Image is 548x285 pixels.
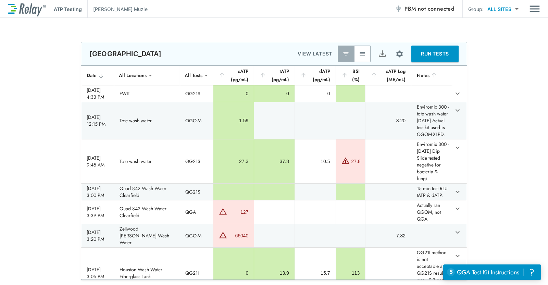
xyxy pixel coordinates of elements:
[452,142,463,153] button: expand row
[371,117,406,124] div: 3.20
[452,203,463,214] button: expand row
[341,270,360,276] div: 113
[300,90,330,97] div: 0
[219,207,227,215] img: Warning
[81,66,114,85] th: Date
[219,117,249,124] div: 1.59
[359,50,366,57] img: View All
[87,154,109,168] div: [DATE] 9:45 AM
[390,45,409,63] button: Site setup
[229,209,249,215] div: 127
[114,102,180,139] td: Tote wash water
[411,184,452,200] td: 15 min test RLU tATP & dATP.
[93,5,148,13] p: [PERSON_NAME] Muzie
[87,114,109,127] div: [DATE] 12:15 PM
[530,2,540,15] img: Drawer Icon
[378,50,387,58] img: Export Icon
[452,186,463,198] button: expand row
[114,69,151,82] div: All Locations
[411,46,459,62] button: RUN TESTS
[260,270,289,276] div: 13.9
[219,158,249,165] div: 27.3
[180,224,213,247] td: QGO-M
[392,2,457,16] button: PBM not connected
[114,139,180,183] td: Tote wash water
[89,50,162,58] p: [GEOGRAPHIC_DATA]
[374,46,390,62] button: Export
[260,158,289,165] div: 37.8
[219,90,249,97] div: 0
[411,102,452,139] td: Enviromix 300 - tote wash water [DATE] Actual test kit used is QGOM-XLPD.
[418,5,454,13] span: not connected
[411,139,452,183] td: Enviromix 300 - [DATE] Dip Slide tested negative for bacteria & fungi.
[452,88,463,99] button: expand row
[219,67,249,84] div: cATP (pg/mL)
[219,231,227,239] img: Warning
[229,232,249,239] div: 66040
[180,85,213,102] td: QG21S
[8,2,46,16] img: LuminUltra Relay
[114,184,180,200] td: Quad 842 Wash Water Clearfield
[87,205,109,219] div: [DATE] 3:39 PM
[87,87,109,100] div: [DATE] 4:33 PM
[404,4,454,14] span: PBM
[530,2,540,15] button: Main menu
[259,67,289,84] div: tATP (pg/mL)
[341,157,350,165] img: Warning
[300,67,330,84] div: dATP (pg/mL)
[298,50,332,58] p: VIEW LATEST
[371,67,406,84] div: cATP Log (ME/mL)
[180,102,213,139] td: QGO-M
[468,5,484,13] p: Group:
[443,264,541,280] iframe: Resource center
[452,104,463,116] button: expand row
[452,250,463,262] button: expand row
[180,69,207,82] div: All Tests
[452,226,463,238] button: expand row
[219,270,249,276] div: 0
[342,50,349,57] img: Latest
[180,200,213,224] td: QGA
[180,139,213,183] td: QG21S
[351,158,361,165] div: 27.8
[87,229,109,243] div: [DATE] 3:20 PM
[411,200,452,224] td: Actually ran QGOM, not QGA
[114,85,180,102] td: FWIT
[300,270,330,276] div: 15.7
[300,158,330,165] div: 10.5
[114,200,180,224] td: Quad 842 Wash Water Clearfield
[260,90,289,97] div: 0
[54,5,82,13] p: ATP Testing
[114,224,180,247] td: Zellwood [PERSON_NAME] Wash Water
[341,67,360,84] div: BSI (%)
[87,185,109,199] div: [DATE] 3:00 PM
[180,184,213,200] td: QG21S
[87,266,109,280] div: [DATE] 3:06 PM
[371,232,406,239] div: 7.82
[395,5,402,12] img: Offline Icon
[417,71,446,79] div: Notes
[395,50,404,58] img: Settings Icon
